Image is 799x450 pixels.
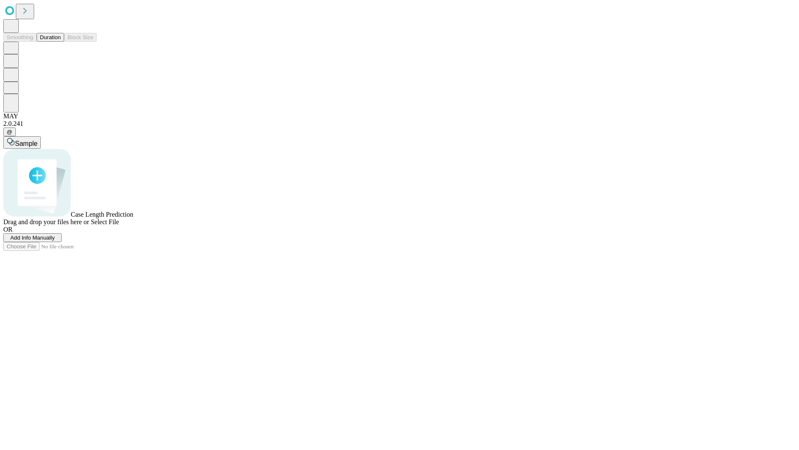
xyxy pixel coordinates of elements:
[3,136,41,149] button: Sample
[3,233,62,242] button: Add Info Manually
[3,218,89,225] span: Drag and drop your files here or
[3,127,16,136] button: @
[3,120,796,127] div: 2.0.241
[37,33,64,42] button: Duration
[7,129,12,135] span: @
[3,33,37,42] button: Smoothing
[3,112,796,120] div: MAY
[64,33,97,42] button: Block Size
[10,235,55,241] span: Add Info Manually
[15,140,37,147] span: Sample
[3,226,12,233] span: OR
[71,211,133,218] span: Case Length Prediction
[91,218,119,225] span: Select File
